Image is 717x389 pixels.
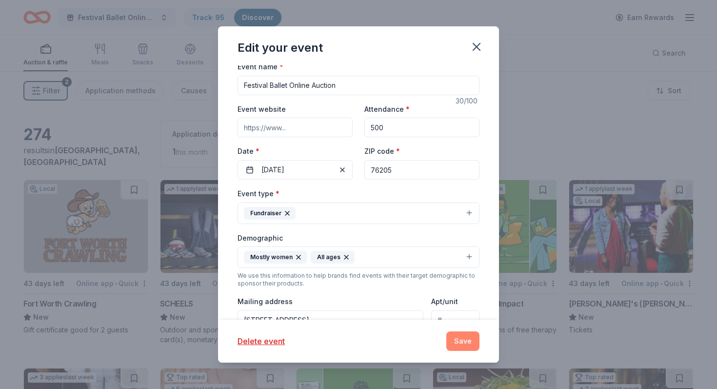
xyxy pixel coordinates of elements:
button: Mostly womenAll ages [238,246,479,268]
div: Fundraiser [244,207,296,220]
label: Demographic [238,233,283,243]
div: 30 /100 [456,95,479,107]
div: Edit your event [238,40,323,56]
input: https://www... [238,118,353,137]
label: Event type [238,189,279,199]
button: [DATE] [238,160,353,180]
label: Apt/unit [431,297,458,307]
input: 12345 (U.S. only) [364,160,479,180]
div: All ages [311,251,355,264]
label: ZIP code [364,146,400,156]
input: # [431,310,479,330]
label: Mailing address [238,297,293,307]
input: 20 [364,118,479,137]
label: Attendance [364,104,410,114]
input: Spring Fundraiser [238,76,479,95]
button: Delete event [238,335,285,347]
button: Fundraiser [238,203,479,224]
div: We use this information to help brands find events with their target demographic to sponsor their... [238,272,479,287]
input: Enter a US address [238,310,423,330]
label: Event name [238,62,283,72]
div: Mostly women [244,251,307,264]
label: Event website [238,104,286,114]
label: Date [238,146,353,156]
button: Save [446,331,479,351]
